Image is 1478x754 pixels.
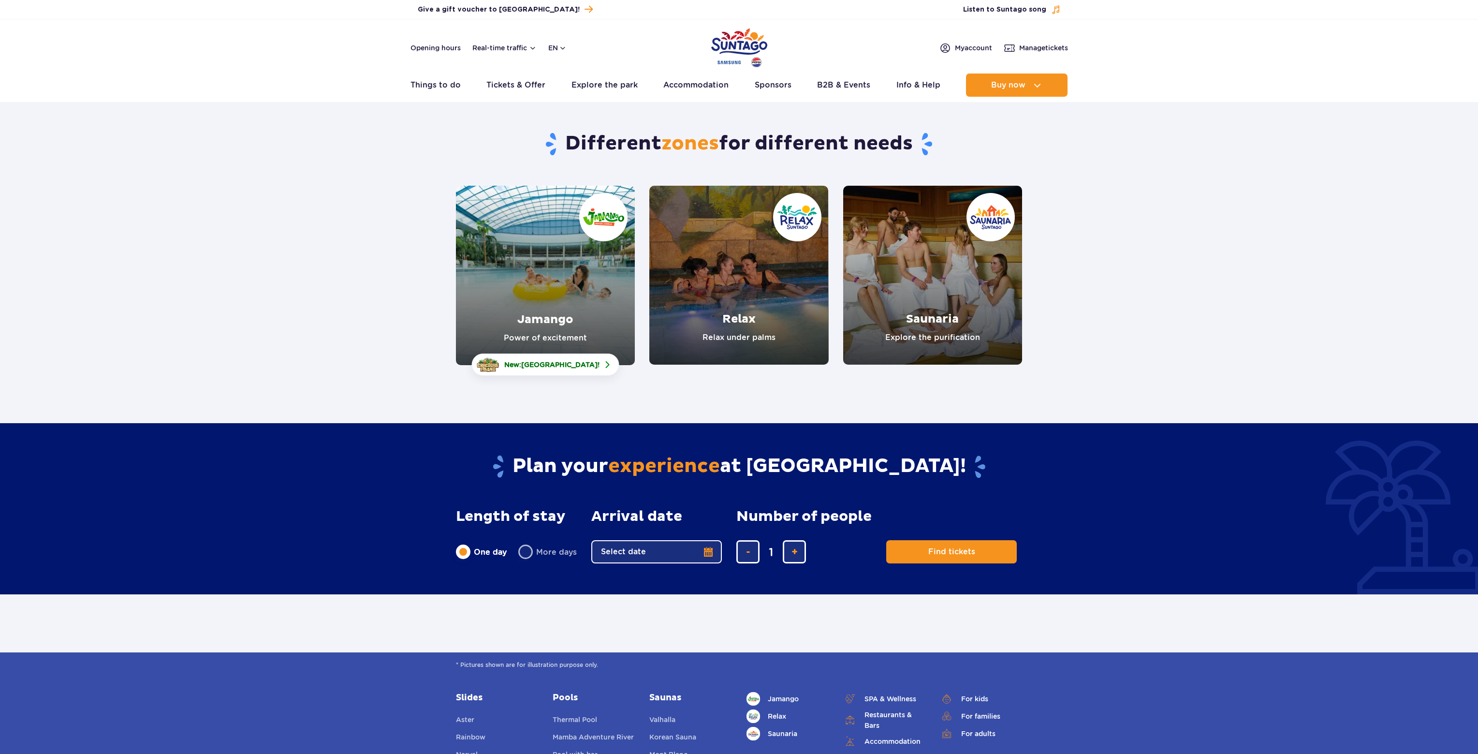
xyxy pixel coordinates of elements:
span: zones [661,132,719,156]
input: number of tickets [760,540,783,563]
button: en [548,43,567,53]
a: Opening hours [410,43,461,53]
span: Arrival date [591,508,682,525]
a: Restaurants & Bars [843,710,925,731]
a: Pools [553,692,635,704]
button: Select date [591,540,722,563]
a: Accommodation [843,735,925,748]
a: Explore the park [571,74,638,97]
a: New:[GEOGRAPHIC_DATA]! [472,354,619,376]
a: Saunaria [843,186,1022,365]
a: Tickets & Offer [486,74,545,97]
a: Relax [746,710,829,723]
a: Slides [456,692,538,704]
span: Manage tickets [1019,43,1068,53]
a: Jamango [746,692,829,706]
span: Listen to Suntago song [963,5,1046,15]
span: New: ! [504,360,600,370]
h2: Plan your at [GEOGRAPHIC_DATA]! [456,454,1022,479]
button: Buy now [966,74,1068,97]
span: Jamango [768,694,799,704]
form: Planning your visit to Park of Poland [456,508,1022,563]
span: [GEOGRAPHIC_DATA] [521,361,598,369]
a: Things to do [410,74,461,97]
a: For kids [940,692,1022,706]
a: For families [940,710,1022,723]
a: Thermal Pool [553,714,597,728]
a: Sponsors [755,74,791,97]
button: remove ticket [736,540,760,563]
span: Give a gift voucher to [GEOGRAPHIC_DATA]! [418,5,580,15]
a: Aster [456,714,474,728]
span: Buy now [991,81,1025,89]
a: Relax [649,186,828,365]
span: * Pictures shown are for illustration purpose only. [456,660,1022,670]
button: add ticket [783,540,806,563]
span: Number of people [736,508,872,525]
a: For adults [940,727,1022,740]
label: More days [518,542,577,562]
a: Korean Sauna [649,732,696,745]
label: One day [456,542,507,562]
a: Jamango [456,186,635,365]
a: Park of Poland [711,24,767,69]
a: Info & Help [896,74,940,97]
a: Managetickets [1004,42,1068,54]
span: My account [955,43,992,53]
a: Saunas [649,692,732,704]
button: Find tickets [886,540,1017,563]
a: Valhalla [649,714,675,728]
button: Listen to Suntago song [963,5,1061,15]
span: experience [608,454,720,478]
span: Aster [456,716,474,724]
a: Saunaria [746,727,829,740]
span: Rainbow [456,733,485,741]
button: Real-time traffic [472,44,537,52]
a: Give a gift voucher to [GEOGRAPHIC_DATA]! [418,3,593,16]
a: Myaccount [939,42,992,54]
h1: Different for different needs [456,132,1022,157]
a: B2B & Events [817,74,870,97]
a: Rainbow [456,732,485,745]
a: Accommodation [663,74,729,97]
a: SPA & Wellness [843,692,925,706]
span: Find tickets [928,547,975,556]
a: Mamba Adventure River [553,732,634,745]
span: Length of stay [456,508,566,525]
